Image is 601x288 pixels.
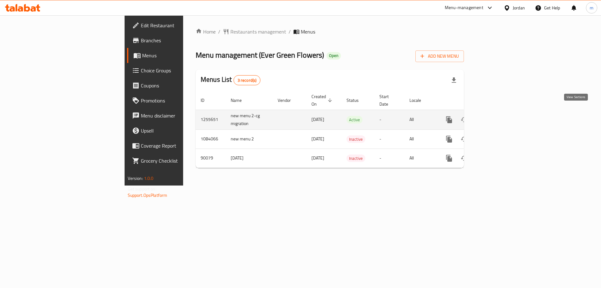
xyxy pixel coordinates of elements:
div: Inactive [347,135,365,143]
td: new menu 2-cg migration [226,110,273,129]
a: Branches [127,33,225,48]
span: Edit Restaurant [141,22,220,29]
span: Status [347,97,367,104]
td: [DATE] [226,149,273,168]
span: 1.0.0 [144,174,154,182]
span: Promotions [141,97,220,104]
div: Jordan [513,4,525,11]
span: Choice Groups [141,67,220,74]
div: Total records count [234,75,261,85]
nav: breadcrumb [196,28,464,35]
span: Menus [142,52,220,59]
span: Upsell [141,127,220,134]
span: Locale [409,97,429,104]
div: Export file [446,73,461,88]
span: Coupons [141,82,220,89]
div: Open [326,52,341,60]
span: Open [326,53,341,58]
span: Coverage Report [141,142,220,149]
td: All [404,110,437,129]
span: Name [231,97,250,104]
span: Version: [128,174,143,182]
span: Branches [141,37,220,44]
span: Grocery Checklist [141,157,220,165]
a: Support.OpsPlatform [128,191,167,199]
a: Choice Groups [127,63,225,78]
a: Promotions [127,93,225,108]
td: new menu 2 [226,129,273,149]
a: Coverage Report [127,138,225,153]
span: Restaurants management [230,28,286,35]
button: more [442,112,457,127]
td: - [374,129,404,149]
a: Upsell [127,123,225,138]
a: Coupons [127,78,225,93]
span: [DATE] [311,154,324,162]
td: - [374,110,404,129]
table: enhanced table [196,91,507,168]
a: Edit Restaurant [127,18,225,33]
a: Grocery Checklist [127,153,225,168]
button: Add New Menu [415,50,464,62]
span: Menu management ( Ever Green Flowers ) [196,48,324,62]
a: Menu disclaimer [127,108,225,123]
span: 3 record(s) [234,77,260,83]
span: Created On [311,93,334,108]
span: ID [201,97,213,104]
span: Menus [301,28,315,35]
td: - [374,149,404,168]
span: [DATE] [311,135,324,143]
div: Menu-management [445,4,483,12]
span: Vendor [278,97,299,104]
span: Add New Menu [420,52,459,60]
a: Menus [127,48,225,63]
h2: Menus List [201,75,260,85]
span: Active [347,116,362,123]
button: more [442,151,457,166]
a: Restaurants management [223,28,286,35]
div: Inactive [347,154,365,162]
button: Change Status [457,151,472,166]
span: Start Date [379,93,397,108]
span: Get support on: [128,185,157,193]
li: / [289,28,291,35]
td: All [404,149,437,168]
span: Inactive [347,136,365,143]
button: Change Status [457,132,472,147]
span: [DATE] [311,115,324,123]
span: m [590,4,593,11]
span: Menu disclaimer [141,112,220,119]
th: Actions [437,91,507,110]
td: All [404,129,437,149]
button: more [442,132,457,147]
span: Inactive [347,155,365,162]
